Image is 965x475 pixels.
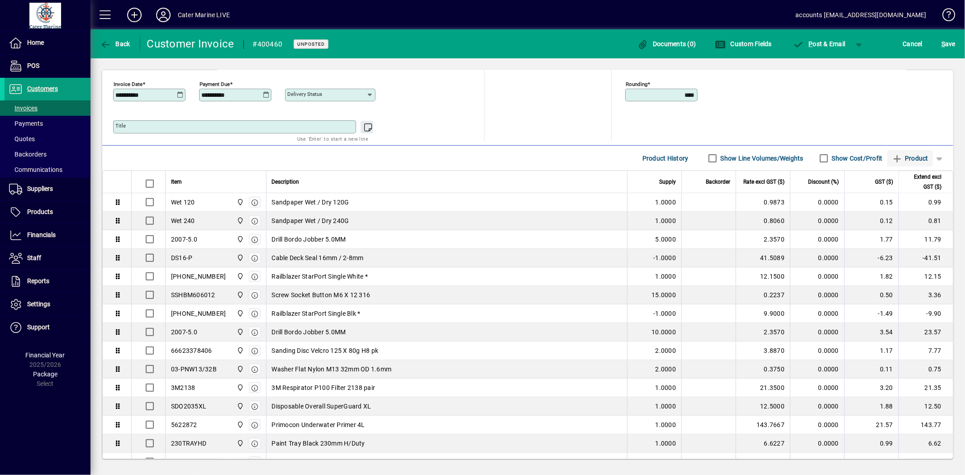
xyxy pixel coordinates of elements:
[200,81,230,87] mat-label: Payment due
[898,267,953,286] td: 12.15
[651,290,676,299] span: 15.0000
[626,81,647,87] mat-label: Rounding
[844,286,898,304] td: 0.50
[27,208,53,215] span: Products
[790,416,844,434] td: 0.0000
[27,62,39,69] span: POS
[5,178,90,200] a: Suppliers
[5,131,90,147] a: Quotes
[171,198,195,207] div: Wet 120
[830,154,883,163] label: Show Cost/Profit
[33,370,57,378] span: Package
[742,328,784,337] div: 2.3570
[149,7,178,23] button: Profile
[234,438,245,448] span: Cater Marine
[272,177,299,187] span: Description
[656,439,676,448] span: 1.0000
[941,40,945,47] span: S
[898,416,953,434] td: 143.77
[901,36,925,52] button: Cancel
[743,177,784,187] span: Rate excl GST ($)
[742,439,784,448] div: 6.6227
[120,7,149,23] button: Add
[844,323,898,342] td: 3.54
[790,212,844,230] td: 0.0000
[5,270,90,293] a: Reports
[844,267,898,286] td: 1.82
[936,2,954,31] a: Knowledge Base
[27,185,53,192] span: Suppliers
[651,328,676,337] span: 10.0000
[27,277,49,285] span: Reports
[898,397,953,416] td: 12.50
[234,420,245,430] span: Cater Marine
[9,120,43,127] span: Payments
[5,247,90,270] a: Staff
[272,290,371,299] span: Screw Socket Button M6 X 12 316
[941,37,955,51] span: ave
[637,40,696,47] span: Documents (0)
[90,36,140,52] app-page-header-button: Back
[790,230,844,249] td: 0.0000
[9,135,35,142] span: Quotes
[234,383,245,393] span: Cater Marine
[898,434,953,453] td: 6.62
[898,323,953,342] td: 23.57
[742,253,784,262] div: 41.5089
[234,364,245,374] span: Cater Marine
[844,193,898,212] td: 0.15
[234,216,245,226] span: Cater Marine
[27,39,44,46] span: Home
[272,272,368,281] span: Railblazer StarPort Single White *
[5,100,90,116] a: Invoices
[5,147,90,162] a: Backorders
[742,365,784,374] div: 0.3750
[272,328,346,337] span: Drill Bordo Jobber 5.0MM
[272,457,379,466] span: Paint Roller 230mm Anti Foul Mohair
[742,420,784,429] div: 143.7667
[742,216,784,225] div: 0.8060
[642,151,689,166] span: Product History
[234,457,245,467] span: Cater Marine
[5,201,90,223] a: Products
[719,154,803,163] label: Show Line Volumes/Weights
[100,40,130,47] span: Back
[796,8,927,22] div: accounts [EMAIL_ADDRESS][DOMAIN_NAME]
[790,193,844,212] td: 0.0000
[659,177,676,187] span: Supply
[114,81,143,87] mat-label: Invoice date
[898,360,953,379] td: 0.75
[790,323,844,342] td: 0.0000
[635,36,699,52] button: Documents (0)
[234,401,245,411] span: Cater Marine
[9,166,62,173] span: Communications
[898,230,953,249] td: 11.79
[26,351,65,359] span: Financial Year
[790,397,844,416] td: 0.0000
[234,290,245,300] span: Cater Marine
[5,55,90,77] a: POS
[5,224,90,247] a: Financials
[171,253,193,262] div: DS16-P
[898,453,953,471] td: 17.08
[253,37,283,52] div: #400460
[898,379,953,397] td: 21.35
[656,235,676,244] span: 5.0000
[790,453,844,471] td: 0.0000
[706,177,730,187] span: Backorder
[272,402,371,411] span: Disposable Overall SuperGuard XL
[234,197,245,207] span: Cater Marine
[234,309,245,318] span: Cater Marine
[844,249,898,267] td: -6.23
[171,420,197,429] div: 5622872
[178,8,230,22] div: Cater Marine LIVE
[790,360,844,379] td: 0.0000
[5,293,90,316] a: Settings
[898,286,953,304] td: 3.36
[297,41,325,47] span: Unposted
[809,40,813,47] span: P
[171,402,206,411] div: SDO2035XL
[656,216,676,225] span: 1.0000
[272,198,349,207] span: Sandpaper Wet / Dry 120G
[5,316,90,339] a: Support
